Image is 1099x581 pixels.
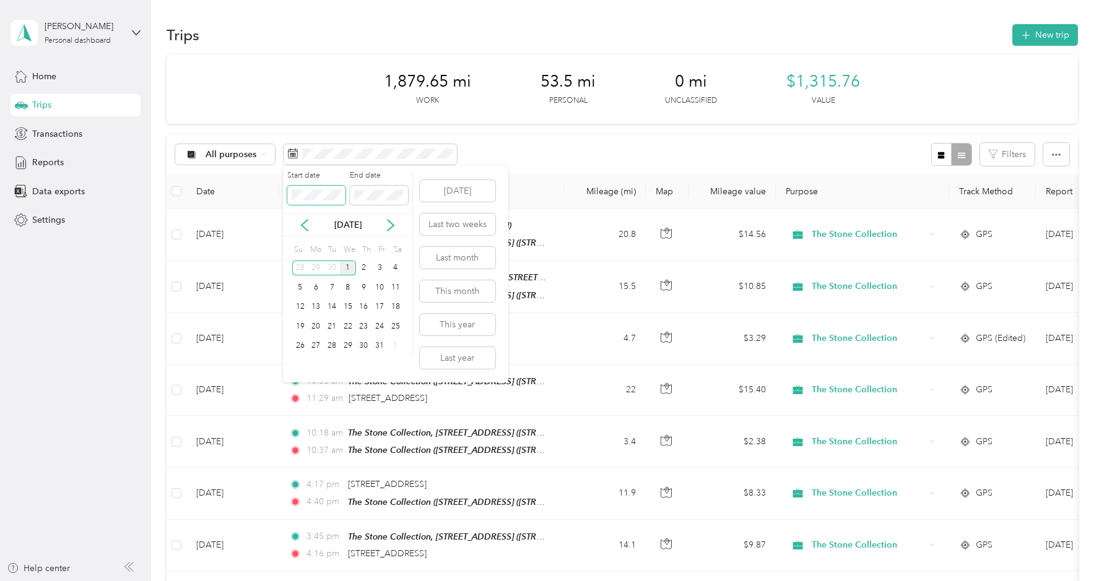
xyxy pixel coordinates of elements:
td: 14.1 [564,520,646,571]
span: GPS [976,383,993,397]
span: 10:37 am [306,444,342,457]
label: Start date [287,170,345,181]
div: 19 [292,319,308,334]
td: 22 [564,364,646,416]
td: $2.38 [689,416,776,468]
div: 31 [371,338,388,354]
td: 11.9 [564,468,646,519]
td: $8.33 [689,468,776,519]
div: Su [292,241,304,258]
span: Transactions [32,127,82,140]
span: All purposes [206,150,257,159]
th: Mileage value [689,174,776,209]
td: 4.7 [564,313,646,364]
div: Th [360,241,371,258]
div: 2 [356,260,372,276]
span: The Stone Collection, [STREET_ADDRESS] ([STREET_ADDRESS]) [348,428,599,438]
div: 26 [292,338,308,354]
div: Tu [326,241,337,258]
span: GPS [976,435,993,449]
div: 9 [356,280,372,295]
span: The Stone Collection [812,332,925,345]
div: 17 [371,299,388,315]
div: 28 [324,338,340,354]
span: The Stone Collection [812,435,925,449]
td: [DATE] [186,364,279,416]
div: 30 [356,338,372,354]
div: 25 [388,319,404,334]
span: The Stone Collection [812,538,925,552]
div: 11 [388,280,404,295]
span: GPS [976,538,993,552]
td: [DATE] [186,209,279,260]
td: [DATE] [186,520,279,571]
span: 10:18 am [306,426,342,440]
td: 15.5 [564,260,646,312]
span: The Stone Collection [812,228,925,241]
span: GPS [976,486,993,500]
div: 1 [340,260,356,276]
button: This month [420,280,495,302]
td: $3.29 [689,313,776,364]
span: [STREET_ADDRESS] [348,548,427,559]
div: 20 [308,319,324,334]
span: 53.5 mi [541,72,596,92]
div: 12 [292,299,308,315]
div: 6 [308,280,324,295]
button: Last month [420,247,495,269]
button: New trip [1012,24,1078,46]
button: Filters [980,143,1035,166]
button: Last year [420,347,495,369]
div: 5 [292,280,308,295]
div: 1 [388,338,404,354]
span: The Stone Collection ([STREET_ADDRESS] ([STREET_ADDRESS]) [348,445,599,455]
th: Mileage (mi) [564,174,646,209]
span: GPS (Edited) [976,332,1025,345]
div: 7 [324,280,340,295]
h1: Trips [167,28,199,41]
div: 4 [388,260,404,276]
th: Purpose [776,174,949,209]
span: 4:17 pm [306,478,342,491]
td: 3.4 [564,416,646,468]
button: Help center [7,562,70,575]
span: 4:40 pm [306,495,342,509]
div: 23 [356,319,372,334]
span: Trips [32,98,51,111]
span: GPS [976,228,993,241]
div: [PERSON_NAME] [45,20,122,33]
div: 16 [356,299,372,315]
span: Home [32,70,56,83]
div: 27 [308,338,324,354]
th: Locations [279,174,564,209]
span: 0 mi [675,72,707,92]
span: The Stone Collection ([STREET_ADDRESS] ([STREET_ADDRESS]) [348,497,599,507]
p: Unclassified [665,95,717,106]
td: [DATE] [186,468,279,519]
span: The Stone Collection [812,280,925,293]
label: End date [350,170,408,181]
td: $9.87 [689,520,776,571]
td: $15.40 [689,364,776,416]
div: 21 [324,319,340,334]
span: Reports [32,156,64,169]
div: We [342,241,356,258]
div: 3 [371,260,388,276]
div: 14 [324,299,340,315]
td: 20.8 [564,209,646,260]
td: $10.85 [689,260,776,312]
div: 13 [308,299,324,315]
span: The Stone Collection [812,383,925,397]
span: 11:29 am [306,392,343,405]
th: Date [186,174,279,209]
th: Map [646,174,689,209]
div: 10 [371,280,388,295]
span: [STREET_ADDRESS] [348,479,427,489]
th: Track Method [949,174,1036,209]
td: [DATE] [186,313,279,364]
span: Data exports [32,185,85,198]
button: This year [420,314,495,335]
span: Settings [32,213,65,226]
div: 29 [340,338,356,354]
